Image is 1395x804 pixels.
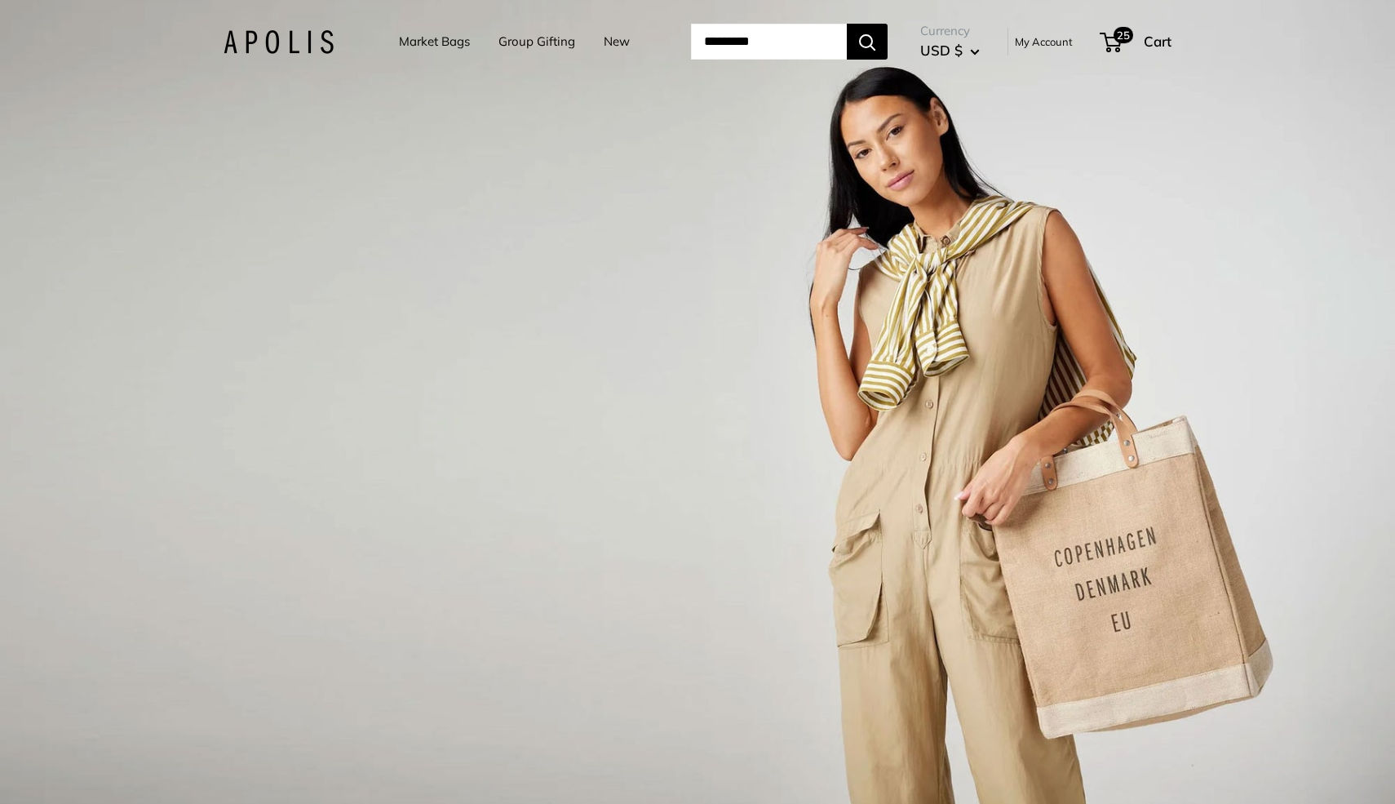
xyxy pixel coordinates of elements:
[920,20,980,42] span: Currency
[847,24,888,60] button: Search
[1015,32,1073,51] a: My Account
[1144,33,1171,50] span: Cart
[691,24,847,60] input: Search...
[1101,29,1171,55] a: 25 Cart
[920,38,980,64] button: USD $
[399,30,470,53] a: Market Bags
[498,30,575,53] a: Group Gifting
[224,30,334,54] img: Apolis
[1114,27,1133,43] span: 25
[920,42,963,59] span: USD $
[604,30,630,53] a: New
